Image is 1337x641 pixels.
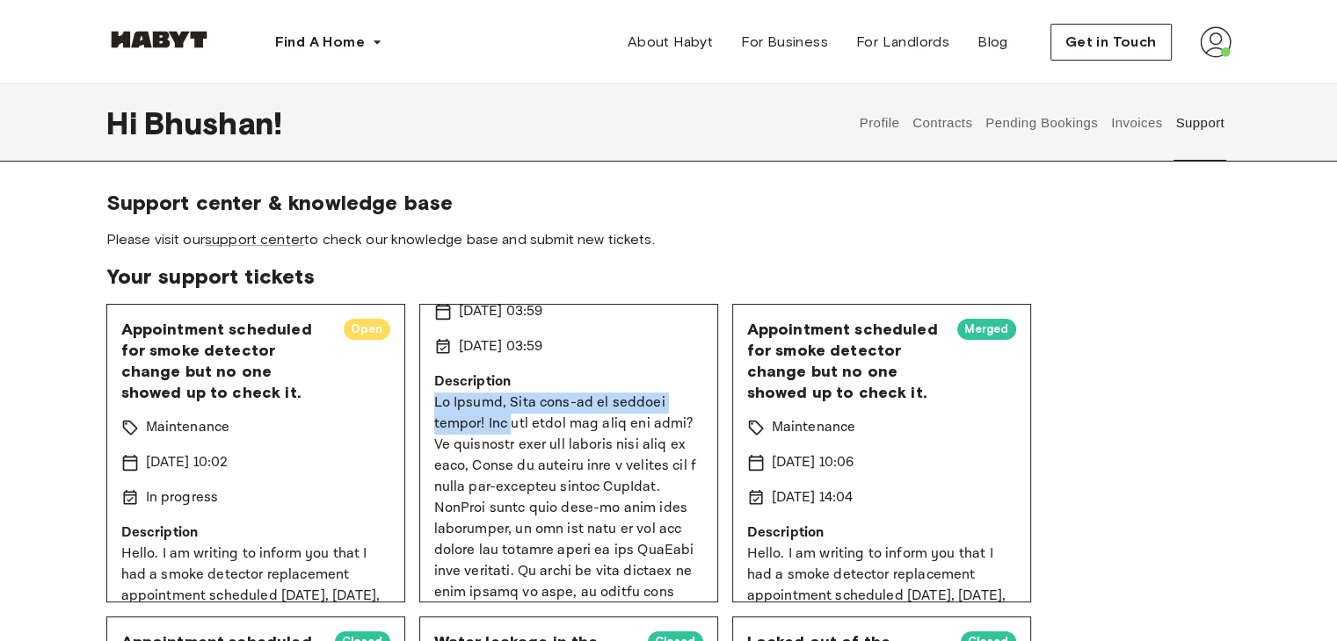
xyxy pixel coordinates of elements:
[106,104,144,141] span: Hi
[106,263,1232,290] span: Your support tickets
[144,104,282,141] span: Bhushan !
[146,452,229,473] p: [DATE] 10:02
[747,319,943,403] span: Appointment scheduled for smoke detector change but no one showed up to check it.
[1050,24,1172,61] button: Get in Touch
[957,320,1016,338] span: Merged
[614,25,727,60] a: About Habyt
[984,84,1101,162] button: Pending Bookings
[205,231,304,248] a: support center
[434,371,703,393] p: Description
[963,25,1022,60] a: Blog
[146,417,230,438] p: Maintenance
[628,32,713,53] span: About Habyt
[261,25,396,60] button: Find A Home
[911,84,975,162] button: Contracts
[977,32,1008,53] span: Blog
[1108,84,1164,162] button: Invoices
[741,32,828,53] span: For Business
[747,522,1016,544] p: Description
[853,84,1231,162] div: user profile tabs
[1200,26,1232,58] img: avatar
[146,487,219,508] p: In progress
[772,487,854,508] p: [DATE] 14:04
[857,84,902,162] button: Profile
[856,32,949,53] span: For Landlords
[121,319,330,403] span: Appointment scheduled for smoke detector change but no one showed up to check it.
[344,320,390,338] span: Open
[106,190,1232,216] span: Support center & knowledge base
[459,336,543,357] p: [DATE] 03:59
[842,25,963,60] a: For Landlords
[1174,84,1227,162] button: Support
[459,301,543,322] p: [DATE] 03:59
[121,522,390,544] p: Description
[772,452,854,473] p: [DATE] 10:06
[727,25,842,60] a: For Business
[1065,32,1157,53] span: Get in Touch
[772,417,856,438] p: Maintenance
[275,32,365,53] span: Find A Home
[106,230,1232,249] span: Please visit our to check our knowledge base and submit new tickets.
[106,31,212,48] img: Habyt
